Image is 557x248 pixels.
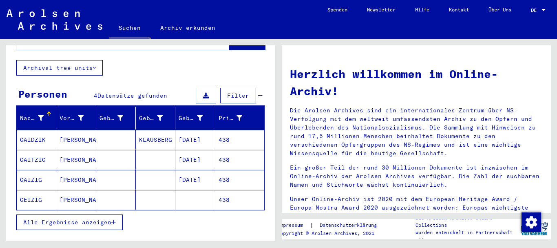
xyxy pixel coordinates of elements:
[97,92,167,99] span: Datensätze gefunden
[219,112,254,125] div: Prisoner #
[17,170,56,190] mat-cell: GAIZIG
[16,214,123,230] button: Alle Ergebnisse anzeigen
[139,114,163,123] div: Geburt‏
[219,114,242,123] div: Prisoner #
[109,18,150,39] a: Suchen
[215,150,264,170] mat-cell: 438
[175,130,215,150] mat-cell: [DATE]
[175,150,215,170] mat-cell: [DATE]
[290,106,543,158] p: Die Arolsen Archives sind ein internationales Zentrum über NS-Verfolgung mit dem weltweit umfasse...
[215,130,264,150] mat-cell: 438
[179,114,202,123] div: Geburtsdatum
[215,170,264,190] mat-cell: 438
[522,212,541,232] img: Zustimmung ändern
[17,107,56,130] mat-header-cell: Nachname
[16,60,103,76] button: Archival tree units
[227,92,249,99] span: Filter
[416,214,517,229] p: Die Arolsen Archives Online-Collections
[17,190,56,210] mat-cell: GEIZIG
[7,9,102,30] img: Arolsen_neg.svg
[175,170,215,190] mat-cell: [DATE]
[56,150,96,170] mat-cell: [PERSON_NAME]
[17,130,56,150] mat-cell: GAIDZIK
[99,112,135,125] div: Geburtsname
[18,87,67,101] div: Personen
[277,221,387,230] div: |
[290,65,543,100] h1: Herzlich willkommen im Online-Archiv!
[60,112,95,125] div: Vorname
[23,219,111,226] span: Alle Ergebnisse anzeigen
[150,18,225,38] a: Archiv erkunden
[519,219,550,239] img: yv_logo.png
[179,112,214,125] div: Geburtsdatum
[56,107,96,130] mat-header-cell: Vorname
[56,130,96,150] mat-cell: [PERSON_NAME]
[56,190,96,210] mat-cell: [PERSON_NAME]
[175,107,215,130] mat-header-cell: Geburtsdatum
[20,112,56,125] div: Nachname
[215,190,264,210] mat-cell: 438
[290,195,543,221] p: Unser Online-Archiv ist 2020 mit dem European Heritage Award / Europa Nostra Award 2020 ausgezeic...
[99,114,123,123] div: Geburtsname
[136,107,175,130] mat-header-cell: Geburt‏
[60,114,83,123] div: Vorname
[290,163,543,189] p: Ein großer Teil der rund 30 Millionen Dokumente ist inzwischen im Online-Archiv der Arolsen Archi...
[56,170,96,190] mat-cell: [PERSON_NAME]
[139,112,175,125] div: Geburt‏
[215,107,264,130] mat-header-cell: Prisoner #
[94,92,97,99] span: 4
[96,107,136,130] mat-header-cell: Geburtsname
[136,130,175,150] mat-cell: KLAUSBERG
[416,229,517,244] p: wurden entwickelt in Partnerschaft mit
[531,7,540,13] span: DE
[220,88,256,103] button: Filter
[17,150,56,170] mat-cell: GAITZIG
[277,230,387,237] p: Copyright © Arolsen Archives, 2021
[20,114,44,123] div: Nachname
[313,221,387,230] a: Datenschutzerklärung
[277,221,309,230] a: Impressum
